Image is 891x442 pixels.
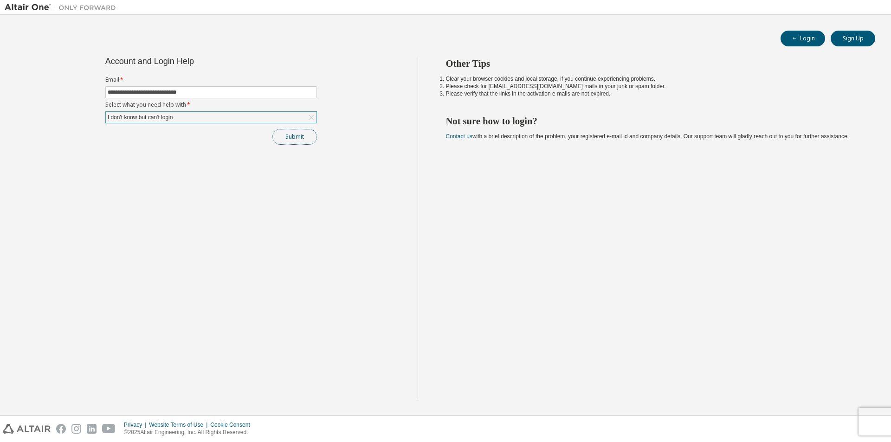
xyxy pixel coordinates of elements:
[446,83,859,90] li: Please check for [EMAIL_ADDRESS][DOMAIN_NAME] mails in your junk or spam folder.
[446,90,859,97] li: Please verify that the links in the activation e-mails are not expired.
[831,31,875,46] button: Sign Up
[3,424,51,434] img: altair_logo.svg
[106,112,174,122] div: I don't know but can't login
[102,424,116,434] img: youtube.svg
[446,75,859,83] li: Clear your browser cookies and local storage, if you continue experiencing problems.
[210,421,255,429] div: Cookie Consent
[56,424,66,434] img: facebook.svg
[446,133,472,140] a: Contact us
[106,112,316,123] div: I don't know but can't login
[781,31,825,46] button: Login
[105,101,317,109] label: Select what you need help with
[446,115,859,127] h2: Not sure how to login?
[272,129,317,145] button: Submit
[87,424,97,434] img: linkedin.svg
[105,76,317,83] label: Email
[124,421,149,429] div: Privacy
[105,58,275,65] div: Account and Login Help
[71,424,81,434] img: instagram.svg
[5,3,121,12] img: Altair One
[446,58,859,70] h2: Other Tips
[124,429,256,436] p: © 2025 Altair Engineering, Inc. All Rights Reserved.
[446,133,849,140] span: with a brief description of the problem, your registered e-mail id and company details. Our suppo...
[149,421,210,429] div: Website Terms of Use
